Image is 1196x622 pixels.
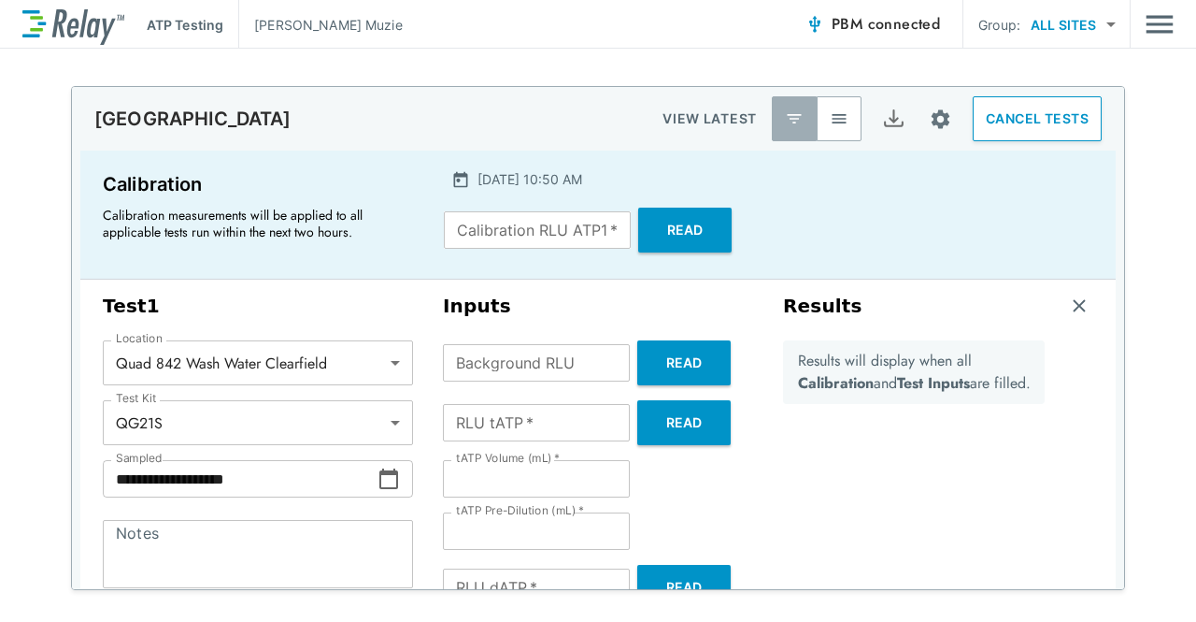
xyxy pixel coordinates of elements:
iframe: Resource center [910,566,1177,608]
h3: Inputs [443,295,753,318]
label: Test Kit [116,392,157,405]
button: Read [637,565,731,610]
p: Group: [978,15,1020,35]
button: Read [637,400,731,445]
div: Quad 842 Wash Water Clearfield [103,344,413,382]
img: Calender Icon [451,170,470,189]
h3: Results [783,295,862,318]
label: tATP Volume (mL) [456,452,560,465]
button: Main menu [1146,7,1174,42]
p: Calibration measurements will be applied to all applicable tests run within the next two hours. [103,207,402,240]
label: tATP Pre-Dilution (mL) [456,504,584,517]
img: LuminUltra Relay [22,5,124,45]
p: [DATE] 10:50 AM [477,169,582,189]
label: Location [116,332,163,345]
input: Choose date, selected date is Aug 15, 2025 [103,460,377,498]
p: [PERSON_NAME] Muzie [254,15,403,35]
b: Test Inputs [897,372,970,394]
b: Calibration [798,372,874,394]
img: Connected Icon [805,15,824,34]
img: Remove [1070,297,1089,315]
label: Sampled [116,452,163,465]
img: Export Icon [882,108,905,131]
p: Calibration [103,169,410,199]
span: connected [868,13,941,35]
p: [GEOGRAPHIC_DATA] [94,108,292,130]
div: QG21S [103,404,413,441]
img: Drawer Icon [1146,7,1174,42]
button: CANCEL TESTS [973,96,1102,141]
h3: Test 1 [103,295,413,318]
button: Export [871,96,916,141]
p: VIEW LATEST [662,108,757,130]
img: Latest [785,109,804,128]
img: View All [830,109,848,128]
button: Read [638,208,732,253]
button: Site setup [916,94,965,144]
span: PBM [832,11,940,37]
p: Results will display when all and are filled. [798,350,1031,395]
button: Read [637,340,731,385]
p: ATP Testing [147,15,223,35]
img: Settings Icon [929,108,952,131]
button: PBM connected [798,6,947,43]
